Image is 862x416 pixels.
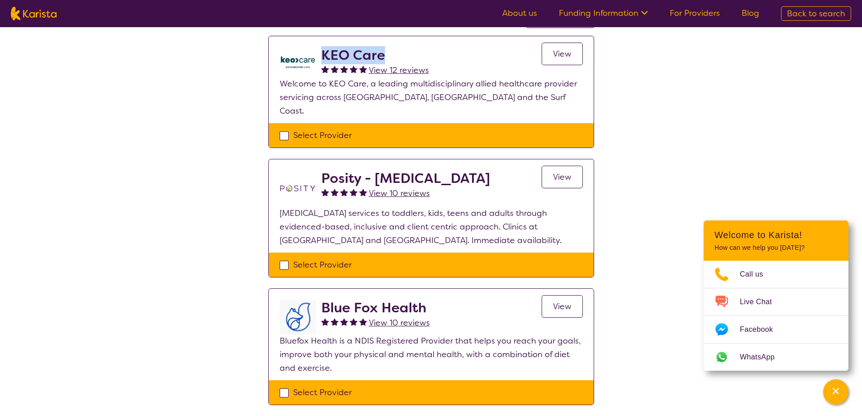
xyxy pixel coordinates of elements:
img: fullstar [350,318,357,325]
img: fullstar [340,318,348,325]
a: About us [502,8,537,19]
ul: Choose channel [704,261,848,371]
a: For Providers [670,8,720,19]
img: fullstar [331,188,338,196]
img: fullstar [359,188,367,196]
span: Back to search [787,8,845,19]
a: View 12 reviews [369,63,429,77]
img: fullstar [321,65,329,73]
img: a39ze0iqsfmbvtwnthmw.png [280,47,316,77]
h2: Welcome to Karista! [714,230,838,240]
span: Facebook [740,323,784,336]
span: View [553,172,571,182]
div: Channel Menu [704,220,848,371]
img: fullstar [350,188,357,196]
a: View 10 reviews [369,186,430,200]
h2: Blue Fox Health [321,300,430,316]
img: fullstar [350,65,357,73]
span: WhatsApp [740,350,786,364]
h2: Posity - [MEDICAL_DATA] [321,170,490,186]
span: View 10 reviews [369,188,430,199]
img: lyehhyr6avbivpacwqcf.png [280,300,316,334]
a: Back to search [781,6,851,21]
button: Channel Menu [823,379,848,405]
a: View [542,166,583,188]
img: fullstar [359,318,367,325]
img: fullstar [331,65,338,73]
img: t1bslo80pcylnzwjhndq.png [280,170,316,206]
a: Funding Information [559,8,648,19]
img: fullstar [321,188,329,196]
p: [MEDICAL_DATA] services to toddlers, kids, teens and adults through evidenced-based, inclusive an... [280,206,583,247]
p: Bluefox Health is a NDIS Registered Provider that helps you reach your goals, improve both your p... [280,334,583,375]
img: fullstar [321,318,329,325]
img: fullstar [359,65,367,73]
p: How can we help you [DATE]? [714,244,838,252]
a: Blog [742,8,759,19]
img: fullstar [340,188,348,196]
a: Web link opens in a new tab. [704,344,848,371]
img: fullstar [331,318,338,325]
a: View [542,43,583,65]
img: Karista logo [11,7,57,20]
span: Live Chat [740,295,783,309]
img: fullstar [340,65,348,73]
span: View 10 reviews [369,317,430,328]
span: View [553,48,571,59]
p: Welcome to KEO Care, a leading multidisciplinary allied healthcare provider servicing across [GEO... [280,77,583,118]
span: Call us [740,268,774,281]
span: View 12 reviews [369,65,429,76]
a: View 10 reviews [369,316,430,330]
h2: KEO Care [321,47,429,63]
span: View [553,301,571,312]
a: View [542,295,583,318]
